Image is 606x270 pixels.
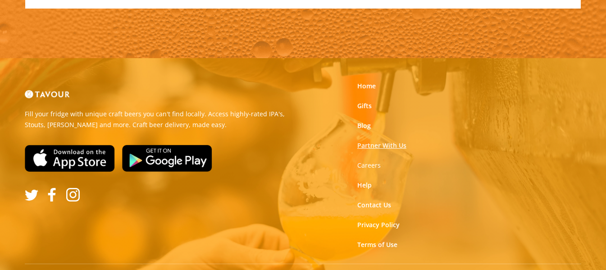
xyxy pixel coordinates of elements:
[357,161,381,169] strong: Careers
[357,121,371,130] a: Blog
[357,240,397,249] a: Terms of Use
[357,220,400,229] a: Privacy Policy
[357,101,372,110] a: Gifts
[25,109,296,130] p: Fill your fridge with unique craft beers you can't find locally. Access highly-rated IPA's, Stout...
[357,141,406,150] a: Partner With Us
[357,161,381,170] a: Careers
[357,181,372,190] a: Help
[357,201,391,210] a: Contact Us
[357,82,376,91] a: Home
